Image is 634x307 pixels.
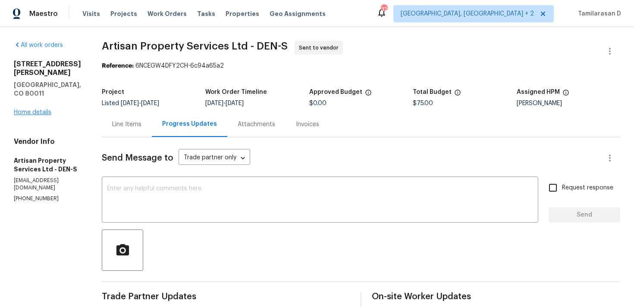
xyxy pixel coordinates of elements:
[365,89,372,100] span: The total cost of line items that have been approved by both Opendoor and the Trade Partner. This...
[270,9,326,18] span: Geo Assignments
[454,89,461,100] span: The total cost of line items that have been proposed by Opendoor. This sum includes line items th...
[517,89,560,95] h5: Assigned HPM
[413,100,433,106] span: $75.00
[197,11,215,17] span: Tasks
[14,137,81,146] h4: Vendor Info
[102,62,620,70] div: 6NCEGW4DFY2CH-6c94a65a2
[238,120,275,129] div: Attachments
[121,100,159,106] span: -
[121,100,139,106] span: [DATE]
[14,81,81,98] h5: [GEOGRAPHIC_DATA], CO 80011
[102,154,173,162] span: Send Message to
[102,100,159,106] span: Listed
[29,9,58,18] span: Maestro
[309,89,362,95] h5: Approved Budget
[14,42,63,48] a: All work orders
[14,109,51,115] a: Home details
[226,100,244,106] span: [DATE]
[574,9,621,18] span: Tamilarasan D
[381,5,387,14] div: 37
[517,100,620,106] div: [PERSON_NAME]
[179,151,250,165] div: Trade partner only
[102,41,288,51] span: Artisan Property Services Ltd - DEN-S
[102,63,134,69] b: Reference:
[14,156,81,174] h5: Artisan Property Services Ltd - DEN-S
[148,9,187,18] span: Work Orders
[14,60,81,77] h2: [STREET_ADDRESS][PERSON_NAME]
[141,100,159,106] span: [DATE]
[205,89,267,95] h5: Work Order Timeline
[102,89,124,95] h5: Project
[102,292,350,301] span: Trade Partner Updates
[562,89,569,100] span: The hpm assigned to this work order.
[162,120,217,128] div: Progress Updates
[413,89,452,95] h5: Total Budget
[562,183,613,192] span: Request response
[205,100,223,106] span: [DATE]
[112,120,141,129] div: Line Items
[226,9,259,18] span: Properties
[110,9,137,18] span: Projects
[14,195,81,202] p: [PHONE_NUMBER]
[205,100,244,106] span: -
[14,177,81,192] p: [EMAIL_ADDRESS][DOMAIN_NAME]
[296,120,319,129] div: Invoices
[82,9,100,18] span: Visits
[401,9,534,18] span: [GEOGRAPHIC_DATA], [GEOGRAPHIC_DATA] + 2
[309,100,326,106] span: $0.00
[372,292,620,301] span: On-site Worker Updates
[299,43,342,52] span: Sent to vendor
